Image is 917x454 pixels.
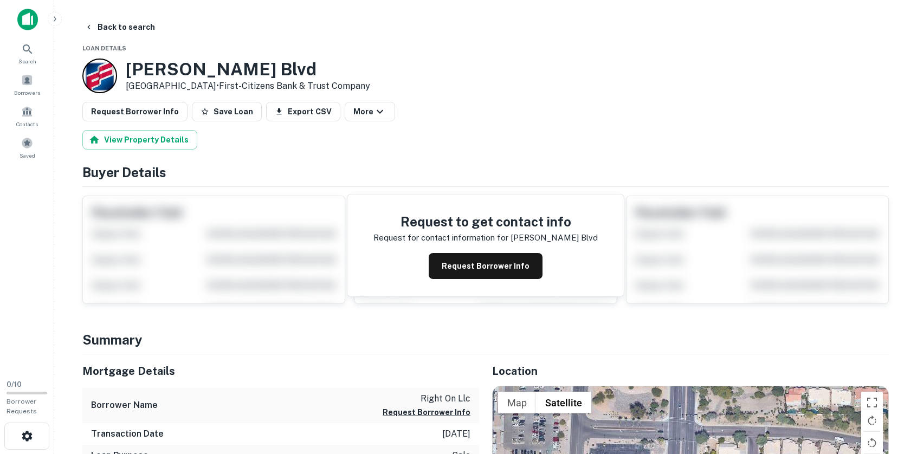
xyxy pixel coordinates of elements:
h3: [PERSON_NAME] Blvd [126,59,370,80]
img: capitalize-icon.png [17,9,38,30]
button: Save Loan [192,102,262,121]
h4: Request to get contact info [373,212,598,231]
h5: Mortgage Details [82,363,479,379]
a: Search [3,38,51,68]
button: Toggle fullscreen view [861,392,883,413]
button: View Property Details [82,130,197,150]
h4: Summary [82,330,889,349]
h4: Buyer Details [82,163,889,182]
span: Borrowers [14,88,40,97]
iframe: Chat Widget [863,367,917,419]
p: Request for contact information for [373,231,508,244]
h5: Location [492,363,889,379]
button: Show street map [498,392,536,413]
button: Rotate map clockwise [861,410,883,431]
button: Request Borrower Info [82,102,188,121]
h6: Borrower Name [91,399,158,412]
button: Rotate map counterclockwise [861,432,883,453]
button: Request Borrower Info [429,253,543,279]
h6: Transaction Date [91,427,164,440]
span: Loan Details [82,45,126,51]
span: 0 / 10 [7,380,22,388]
span: Borrower Requests [7,398,37,415]
a: Contacts [3,101,51,131]
button: Export CSV [266,102,340,121]
button: More [345,102,395,121]
a: Borrowers [3,70,51,99]
span: Search [18,57,36,66]
p: [GEOGRAPHIC_DATA] • [126,80,370,93]
p: [PERSON_NAME] blvd [511,231,598,244]
button: Back to search [80,17,159,37]
p: [DATE] [442,427,470,440]
p: right on llc [383,392,470,405]
span: Saved [20,151,35,160]
button: Request Borrower Info [383,406,470,419]
button: Show satellite imagery [536,392,591,413]
span: Contacts [16,120,38,128]
a: First-citizens Bank & Trust Company [219,81,370,91]
a: Saved [3,133,51,162]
